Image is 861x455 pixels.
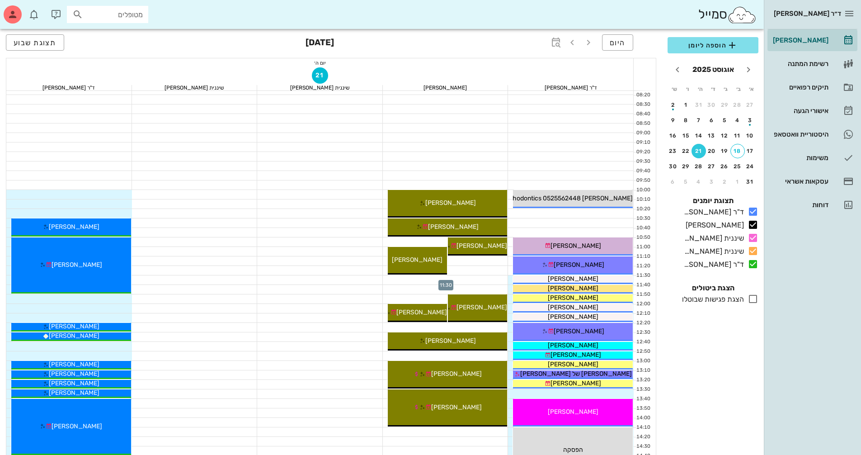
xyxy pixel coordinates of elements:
[692,98,706,112] button: 31
[634,348,652,355] div: 12:50
[666,98,680,112] button: 2
[767,100,857,122] a: אישורי הגעה
[312,71,328,79] span: 21
[548,303,598,311] span: [PERSON_NAME]
[548,313,598,321] span: [PERSON_NAME]
[692,113,706,128] button: 7
[666,148,680,154] div: 23
[634,405,652,412] div: 13:50
[425,337,476,345] span: [PERSON_NAME]
[743,159,757,174] button: 24
[550,379,601,387] span: [PERSON_NAME]
[550,351,601,359] span: [PERSON_NAME]
[634,91,652,99] div: 08:20
[771,107,828,114] div: אישורי הגעה
[705,179,719,185] div: 3
[554,327,604,335] span: [PERSON_NAME]
[634,139,652,147] div: 09:10
[767,123,857,145] a: היסטוריית וואטסאפ
[727,6,757,24] img: SmileCloud logo
[634,262,652,270] div: 11:20
[679,113,693,128] button: 8
[634,386,652,393] div: 13:30
[771,60,828,67] div: רשימת המתנה
[666,102,680,108] div: 2
[678,294,744,305] div: הצגת פגישות שבוטלו
[743,133,757,139] div: 10
[634,310,652,318] div: 12:10
[682,220,744,231] div: [PERSON_NAME]
[634,357,652,365] div: 13:00
[743,144,757,158] button: 17
[52,261,102,269] span: [PERSON_NAME]
[634,205,652,213] div: 10:20
[52,422,102,430] span: [PERSON_NAME]
[730,179,745,185] div: 1
[548,341,598,349] span: [PERSON_NAME]
[705,102,719,108] div: 30
[705,98,719,112] button: 30
[705,128,719,143] button: 13
[720,81,732,97] th: ג׳
[634,120,652,128] div: 08:50
[49,370,99,378] span: [PERSON_NAME]
[666,175,680,189] button: 6
[705,113,719,128] button: 6
[49,389,99,397] span: [PERSON_NAME]
[27,7,32,13] span: תג
[634,215,652,223] div: 10:30
[475,194,633,202] span: [PERSON_NAME] American Orthodontics 0525562448
[548,294,598,302] span: [PERSON_NAME]
[717,175,732,189] button: 2
[668,283,758,294] h4: הצגת ביטולים
[634,414,652,422] div: 14:00
[680,233,744,244] div: שיננית [PERSON_NAME]
[730,175,745,189] button: 1
[679,148,693,154] div: 22
[771,178,828,185] div: עסקאות אשראי
[679,175,693,189] button: 5
[705,133,719,139] div: 13
[692,148,706,154] div: 21
[692,133,706,139] div: 14
[717,133,732,139] div: 12
[610,38,626,47] span: היום
[634,395,652,403] div: 13:40
[731,148,744,154] div: 18
[746,81,757,97] th: א׳
[679,163,693,170] div: 29
[666,163,680,170] div: 30
[717,144,732,158] button: 19
[634,186,652,194] div: 10:00
[679,102,693,108] div: 1
[771,201,828,209] div: דוחות
[634,338,652,346] div: 12:40
[431,403,482,411] span: [PERSON_NAME]
[634,234,652,242] div: 10:50
[383,85,508,90] div: [PERSON_NAME]
[306,34,334,52] h3: [DATE]
[132,85,257,90] div: שיננית [PERSON_NAME]
[733,81,744,97] th: ב׳
[680,207,744,218] div: ד"ר [PERSON_NAME]
[668,195,758,206] h4: תצוגת יומנים
[634,253,652,261] div: 11:10
[634,291,652,299] div: 11:50
[771,84,828,91] div: תיקים רפואיים
[705,175,719,189] button: 3
[679,117,693,123] div: 8
[705,148,719,154] div: 20
[717,102,732,108] div: 29
[679,133,693,139] div: 15
[6,34,64,51] button: תצוגת שבוע
[730,163,745,170] div: 25
[705,159,719,174] button: 27
[602,34,633,51] button: היום
[49,379,99,387] span: [PERSON_NAME]
[767,194,857,216] a: דוחות
[743,148,757,154] div: 17
[717,98,732,112] button: 29
[634,129,652,137] div: 09:00
[743,113,757,128] button: 3
[767,171,857,192] a: עסקאות אשראי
